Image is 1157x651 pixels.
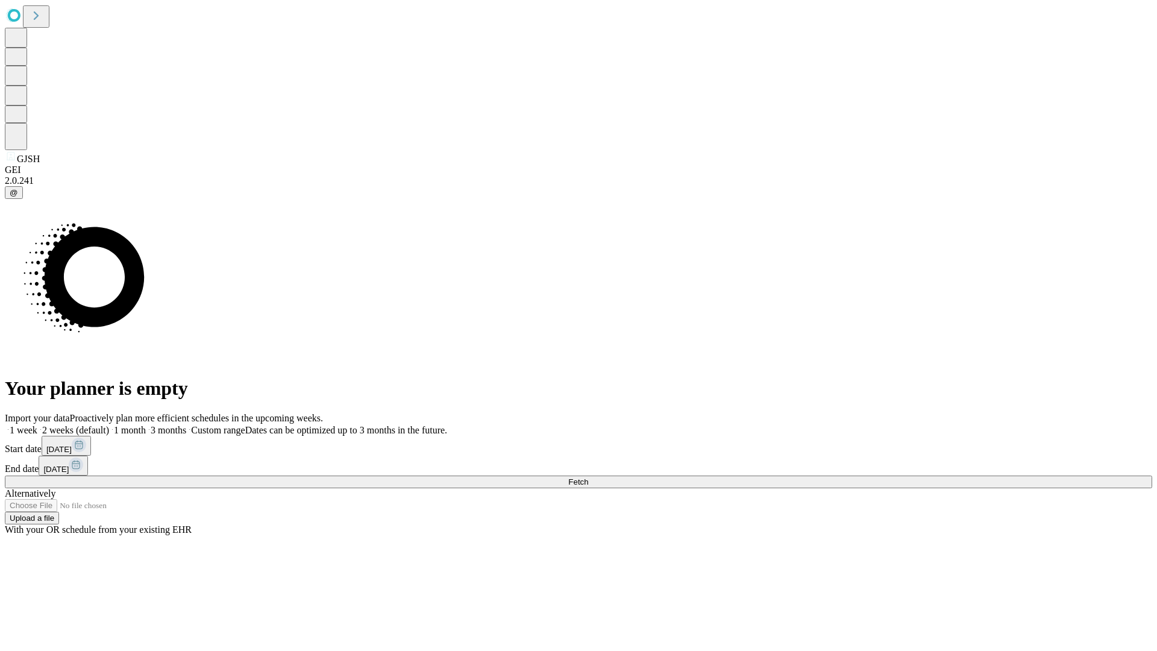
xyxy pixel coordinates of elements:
span: GJSH [17,154,40,164]
span: Dates can be optimized up to 3 months in the future. [245,425,447,435]
span: [DATE] [43,465,69,474]
span: 1 week [10,425,37,435]
button: Upload a file [5,512,59,524]
span: Alternatively [5,488,55,498]
span: Import your data [5,413,70,423]
div: End date [5,456,1152,476]
button: Fetch [5,476,1152,488]
span: With your OR schedule from your existing EHR [5,524,192,535]
button: [DATE] [39,456,88,476]
span: @ [10,188,18,197]
button: [DATE] [42,436,91,456]
button: @ [5,186,23,199]
span: 3 months [151,425,186,435]
span: Custom range [191,425,245,435]
div: 2.0.241 [5,175,1152,186]
h1: Your planner is empty [5,377,1152,400]
div: GEI [5,165,1152,175]
div: Start date [5,436,1152,456]
span: 2 weeks (default) [42,425,109,435]
span: Fetch [568,477,588,486]
span: Proactively plan more efficient schedules in the upcoming weeks. [70,413,323,423]
span: 1 month [114,425,146,435]
span: [DATE] [46,445,72,454]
